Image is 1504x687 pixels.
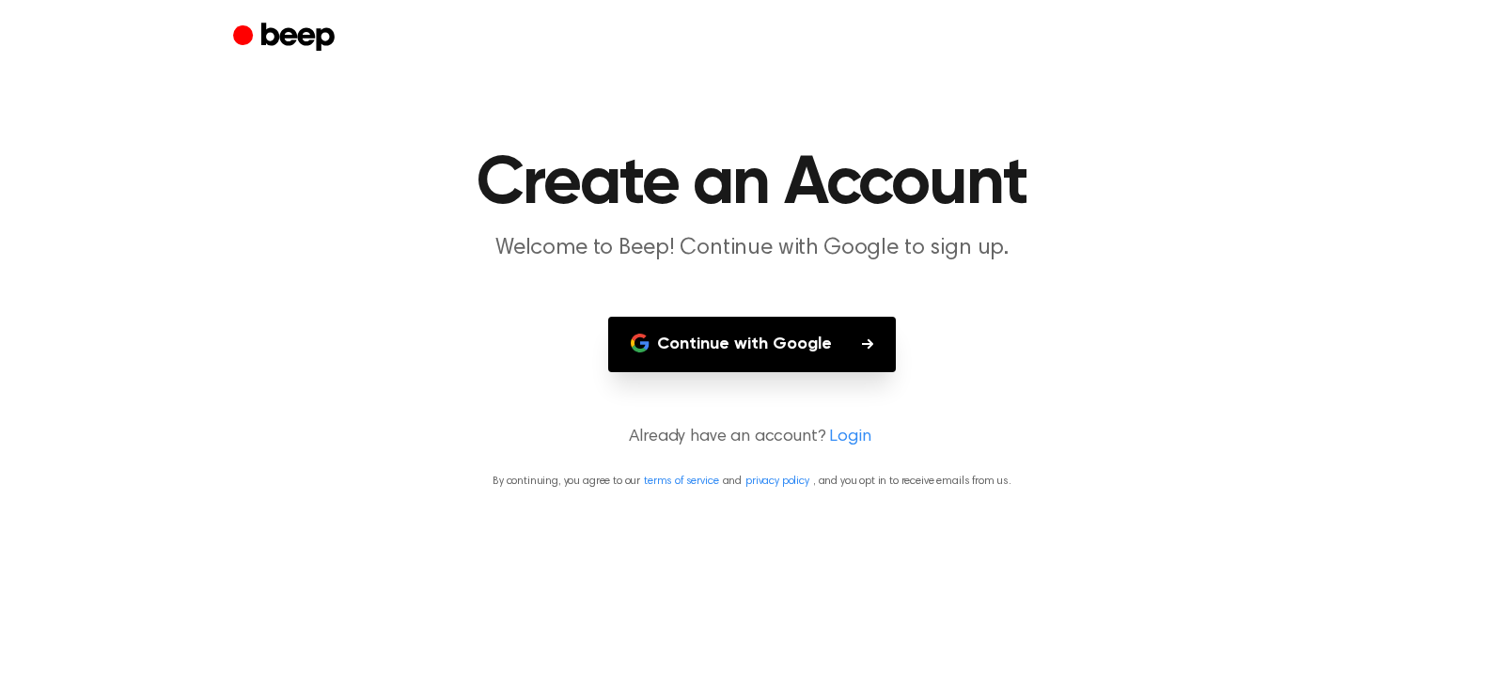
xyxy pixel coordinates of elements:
[391,233,1113,264] p: Welcome to Beep! Continue with Google to sign up.
[644,476,718,487] a: terms of service
[23,425,1481,450] p: Already have an account?
[745,476,809,487] a: privacy policy
[829,425,870,450] a: Login
[608,317,896,372] button: Continue with Google
[23,473,1481,490] p: By continuing, you agree to our and , and you opt in to receive emails from us.
[271,150,1233,218] h1: Create an Account
[233,20,339,56] a: Beep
